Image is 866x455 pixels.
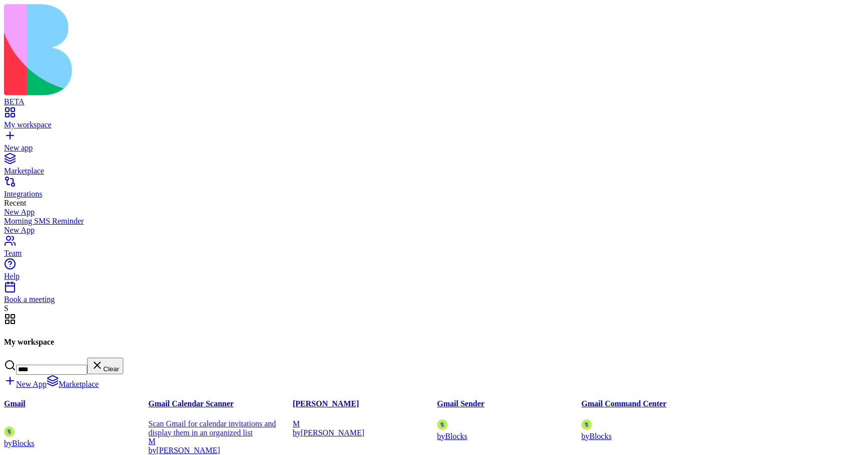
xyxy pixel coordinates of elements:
a: Morning SMS Reminder [4,217,862,226]
a: Book a meeting [4,286,862,304]
span: Recent [4,199,26,207]
h4: My workspace [4,338,862,347]
a: New App [4,380,47,388]
a: BETA [4,88,862,106]
a: New App [4,226,862,235]
h4: [PERSON_NAME] [293,399,437,408]
div: Team [4,249,862,258]
div: My workspace [4,120,862,129]
a: [PERSON_NAME]Mby[PERSON_NAME] [293,399,437,437]
span: by [148,446,156,454]
span: Blocks [445,431,467,440]
button: Clear [87,358,123,374]
h4: Gmail Sender [437,399,581,408]
a: Marketplace [4,158,862,176]
div: New app [4,143,862,153]
a: New app [4,134,862,153]
span: by [4,438,12,447]
a: Marketplace [47,380,99,388]
img: logo [4,4,407,95]
h4: Gmail Calendar Scanner [148,399,293,408]
a: Gmail Command CenterAvatarbyBlocks [581,399,726,440]
a: My workspace [4,111,862,129]
a: Team [4,240,862,258]
a: Help [4,263,862,281]
div: Marketplace [4,167,862,176]
a: Gmail SenderAvatarbyBlocks [437,399,581,440]
span: Blocks [12,438,34,447]
div: Scan Gmail for calendar invitations and display them in an organized list [148,419,293,437]
div: Integrations [4,190,862,199]
div: Help [4,272,862,281]
span: Clear [103,365,119,373]
a: Integrations [4,181,862,199]
a: New App [4,208,862,217]
span: M [148,437,155,445]
h4: Gmail Command Center [581,399,726,408]
span: by [437,431,445,440]
span: S [4,304,9,313]
span: [PERSON_NAME] [156,446,220,454]
h4: Gmail [4,399,148,408]
div: BETA [4,97,862,106]
div: Book a meeting [4,295,862,304]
